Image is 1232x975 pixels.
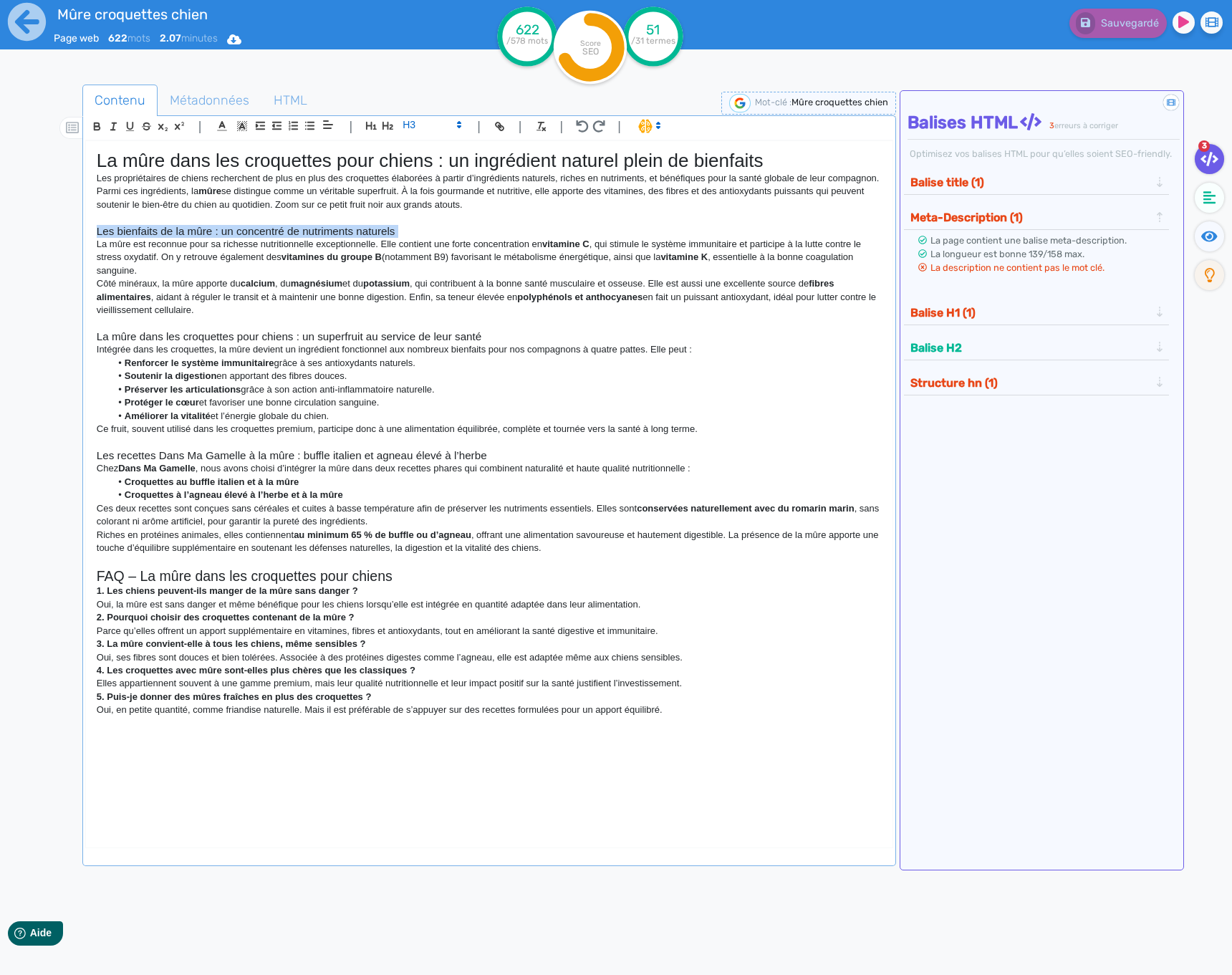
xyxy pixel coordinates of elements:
[294,529,471,540] strong: au minimum 65 % de buffle ou d’agneau
[519,117,522,136] span: |
[908,112,1180,133] h4: Balises HTML
[906,301,1168,325] div: Balise H1 (1)
[108,32,150,44] span: mots
[930,235,1127,246] span: La page contient une balise meta-description.
[97,677,882,690] p: Elles appartiennent souvent à une gamme premium, mais leur qualité nutritionnelle et leur impact ...
[97,277,882,317] p: Côté minéraux, la mûre apporte du , du et du , qui contribuent à la bonne santé musculaire et oss...
[1198,140,1210,152] span: 3
[582,46,598,57] tspan: SEO
[660,251,708,262] strong: vitamine K
[97,278,837,302] strong: fibres alimentaires
[97,238,882,277] p: La mûre est reconnue pour sa richesse nutritionnelle exceptionnelle. Elle contient une forte conc...
[646,21,660,38] tspan: 51
[125,397,199,408] strong: Protéger le cœur
[83,81,157,120] span: Contenu
[542,239,589,249] strong: vitamine C
[637,503,854,514] strong: conservées naturellement avec du romarin marin
[930,249,1084,259] span: La longueur est bonne 139/158 max.
[97,172,882,211] p: Les propriétaires de chiens recherchent de plus en plus des croquettes élaborées à partir d’ingré...
[515,21,539,38] tspan: 622
[906,336,1168,360] div: Balise H2
[110,383,881,396] li: grâce à son action anti-inflammatoire naturelle.
[97,651,882,664] p: Oui, ses fibres sont douces et bien tolérées. Associée à des protéines digestes comme l’agneau, e...
[125,384,241,395] strong: Préserver les articulations
[241,278,275,289] strong: calcium
[97,625,882,638] p: Parce qu’elles offrent un apport supplémentaire en vitamines, fibres et antioxydants, tout en amé...
[318,116,338,133] span: Aligment
[118,463,196,474] strong: Dans Ma Gamelle
[160,32,181,44] b: 2.07
[349,117,352,136] span: |
[125,370,217,381] strong: Soutenir la digestion
[906,170,1168,194] div: Balise title (1)
[906,336,1154,360] button: Balise H2
[158,85,261,117] a: Métadonnées
[97,330,882,343] h3: La mûre dans les croquettes pour chiens : un superfruit au service de leur santé
[560,117,564,136] span: |
[906,206,1154,229] button: Meta-Description (1)
[125,410,211,421] strong: Améliorer la vitalité
[97,665,415,676] strong: 4. Les croquettes avec mûre sont-elles plus chères que les classiques ?
[158,81,261,120] span: Métadonnées
[97,703,882,716] p: Oui, en petite quantité, comme friandise naturelle. Mais il est préférable de s’appuyer sur des r...
[906,206,1168,229] div: Meta-Description (1)
[632,117,665,135] span: I.Assistant
[906,301,1154,325] button: Balise H1 (1)
[110,357,881,370] li: grâce à ses antioxydants naturels.
[97,150,882,172] h1: La mûre dans les croquettes pour chiens : un ingrédient naturel plein de bienfaits
[160,32,218,44] span: minutes
[617,117,621,136] span: |
[506,36,548,46] tspan: /578 mots
[125,357,274,368] strong: Renforcer le système immunitaire
[906,371,1168,395] div: Structure hn (1)
[97,691,372,702] strong: 5. Puis-je donner des mûres fraîches en plus des croquettes ?
[97,462,882,475] p: Chez , nous avons choisi d’intégrer la mûre dans deux recettes phares qui combinent naturalité et...
[1101,17,1159,29] span: Sauvegardé
[97,598,882,611] p: Oui, la mûre est sans danger et même bénéfique pour les chiens lorsqu’elle est intégrée en quanti...
[517,292,643,302] strong: polyphénols et anthocyanes
[54,32,99,44] span: Page web
[110,370,881,383] li: en apportant des fibres douces.
[125,489,343,500] strong: Croquettes à l’agneau élevé à l’herbe et à la mûre
[631,36,675,46] tspan: /31 termes
[97,568,882,585] h2: FAQ – La mûre dans les croquettes pour chiens
[930,262,1105,273] span: La description ne contient pas le mot clé.
[97,343,882,356] p: Intégrée dans les croquettes, la mûre devient un ingrédient fonctionnel aux nombreux bienfaits po...
[1069,9,1167,38] button: Sauvegardé
[579,39,600,48] tspan: Score
[110,410,881,423] li: et l’énergie globale du chien.
[198,186,221,196] strong: mûre
[110,396,881,409] li: et favoriser une bonne circulation sanguine.
[262,81,319,120] span: HTML
[906,371,1154,395] button: Structure hn (1)
[108,32,127,44] b: 622
[125,476,299,487] strong: Croquettes au buffle italien et à la mûre
[908,147,1180,160] div: Optimisez vos balises HTML pour qu’elles soient SEO-friendly.
[97,585,358,596] strong: 1. Les chiens peuvent-ils manger de la mûre sans danger ?
[54,3,423,26] input: title
[261,85,319,117] a: HTML
[198,117,202,136] span: |
[97,529,882,555] p: Riches en protéines animales, elles contiennent , offrant une alimentation savoureuse et hautemen...
[1049,121,1054,130] span: 3
[755,97,791,107] span: Mot-clé :
[729,94,751,112] img: google-serp-logo.png
[906,170,1154,194] button: Balise title (1)
[97,612,355,623] strong: 2. Pourquoi choisir des croquettes contenant de la mûre ?
[477,117,481,136] span: |
[97,423,882,436] p: Ce fruit, souvent utilisé dans les croquettes premium, participe donc à une alimentation équilibr...
[291,278,342,289] strong: magnésium
[1054,121,1118,130] span: erreurs à corriger
[97,449,882,462] h3: Les recettes Dans Ma Gamelle à la mûre : buffle italien et agneau élevé à l’herbe
[363,278,410,289] strong: potassium
[82,85,158,117] a: Contenu
[281,251,382,262] strong: vitamines du groupe B
[97,502,882,529] p: Ces deux recettes sont conçues sans céréales et cuites à basse température afin de préserver les ...
[97,225,882,238] h3: Les bienfaits de la mûre : un concentré de nutriments naturels
[791,97,888,107] span: Mûre croquettes chien
[97,638,366,649] strong: 3. La mûre convient-elle à tous les chiens, même sensibles ?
